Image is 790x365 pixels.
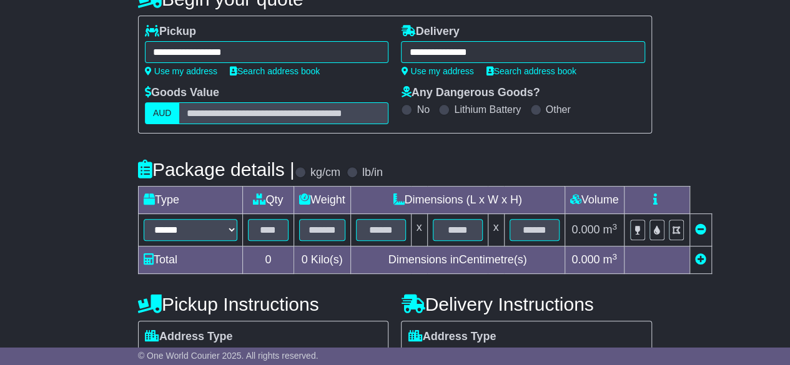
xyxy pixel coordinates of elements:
[612,222,617,231] sup: 3
[411,214,427,246] td: x
[401,25,459,39] label: Delivery
[138,351,318,361] span: © One World Courier 2025. All rights reserved.
[138,246,242,274] td: Total
[486,66,576,76] a: Search address book
[138,187,242,214] td: Type
[488,214,504,246] td: x
[242,187,294,214] td: Qty
[408,330,496,344] label: Address Type
[145,25,196,39] label: Pickup
[565,187,624,214] td: Volume
[145,330,233,344] label: Address Type
[302,253,308,266] span: 0
[401,66,473,76] a: Use my address
[454,104,521,115] label: Lithium Battery
[138,159,295,180] h4: Package details |
[546,104,571,115] label: Other
[242,246,294,274] td: 0
[612,252,617,261] sup: 3
[571,253,600,266] span: 0.000
[145,102,180,124] label: AUD
[571,223,600,236] span: 0.000
[350,187,565,214] td: Dimensions (L x W x H)
[401,86,540,100] label: Any Dangerous Goods?
[145,66,217,76] a: Use my address
[294,246,350,274] td: Kilo(s)
[350,246,565,274] td: Dimensions in Centimetre(s)
[603,253,617,266] span: m
[138,294,389,314] h4: Pickup Instructions
[145,86,219,100] label: Goods Value
[294,187,350,214] td: Weight
[401,294,652,314] h4: Delivery Instructions
[362,166,383,180] label: lb/in
[603,223,617,236] span: m
[310,166,340,180] label: kg/cm
[230,66,320,76] a: Search address book
[695,253,706,266] a: Add new item
[695,223,706,236] a: Remove this item
[417,104,429,115] label: No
